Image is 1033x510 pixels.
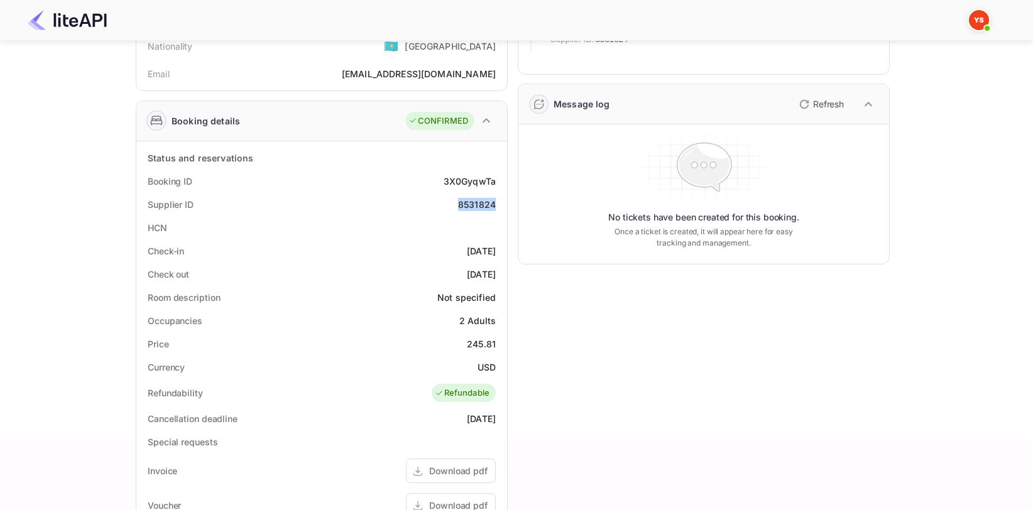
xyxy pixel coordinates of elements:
div: Supplier ID [148,198,194,211]
button: Refresh [792,94,849,114]
p: Once a ticket is created, it will appear here for easy tracking and management. [604,226,803,249]
div: Invoice [148,464,177,477]
div: Nationality [148,40,193,53]
div: Room description [148,291,220,304]
div: Status and reservations [148,151,253,165]
div: 245.81 [467,337,496,350]
div: Special requests [148,435,217,448]
img: Yandex Support [969,10,989,30]
div: [EMAIL_ADDRESS][DOMAIN_NAME] [342,67,496,80]
div: Cancellation deadline [148,412,238,425]
div: Check-in [148,244,184,258]
div: Occupancies [148,314,202,327]
div: Download pdf [429,464,488,477]
div: HCN [148,221,167,234]
div: [DATE] [467,244,496,258]
div: [DATE] [467,268,496,281]
p: No tickets have been created for this booking. [608,211,799,224]
span: United States [384,35,398,57]
div: [DATE] [467,412,496,425]
div: Currency [148,361,185,374]
div: 3X0GyqwTa [444,175,496,188]
div: [GEOGRAPHIC_DATA] [405,40,496,53]
div: Refundability [148,386,203,399]
div: Price [148,337,169,350]
div: CONFIRMED [408,115,468,127]
div: Not specified [437,291,496,304]
p: Refresh [813,97,844,111]
div: Refundable [435,387,490,399]
div: Booking ID [148,175,192,188]
div: Message log [554,97,610,111]
div: 8531824 [458,198,496,211]
div: USD [478,361,496,374]
div: 2 Adults [459,314,496,327]
div: Booking details [172,114,240,127]
div: Email [148,67,170,80]
img: LiteAPI Logo [28,10,107,30]
div: Check out [148,268,189,281]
